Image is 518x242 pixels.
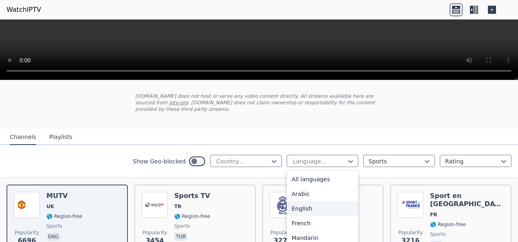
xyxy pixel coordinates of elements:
[287,201,358,216] div: English
[430,211,437,218] span: FR
[142,192,168,218] img: Sports TV
[270,192,296,218] img: Real Madrid TV
[287,216,358,231] div: French
[398,229,423,236] span: Popularity
[46,233,60,241] p: eng
[46,203,54,210] span: UK
[430,231,446,238] span: sports
[14,192,40,218] img: MUTV
[174,203,181,210] span: TR
[174,233,187,241] p: tur
[46,192,82,200] h6: MUTV
[7,5,41,15] a: WatchIPTV
[49,130,72,145] button: Playlists
[15,229,39,236] span: Popularity
[10,130,36,145] button: Channels
[143,229,167,236] span: Popularity
[46,223,62,229] span: sports
[174,213,210,220] span: 🌎 Region-free
[397,192,424,218] img: Sport en France
[174,223,190,229] span: sports
[287,172,358,187] div: All languages
[430,221,466,228] span: 🌎 Region-free
[287,187,358,201] div: Arabic
[46,213,82,220] span: 🌎 Region-free
[174,192,210,200] h6: Sports TV
[169,100,188,106] a: iptv-org
[133,157,186,165] label: Show Geo-blocked
[135,93,383,112] p: [DOMAIN_NAME] does not host or serve any video content directly. All streams available here are s...
[430,192,504,208] h6: Sport en [GEOGRAPHIC_DATA]
[270,229,295,236] span: Popularity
